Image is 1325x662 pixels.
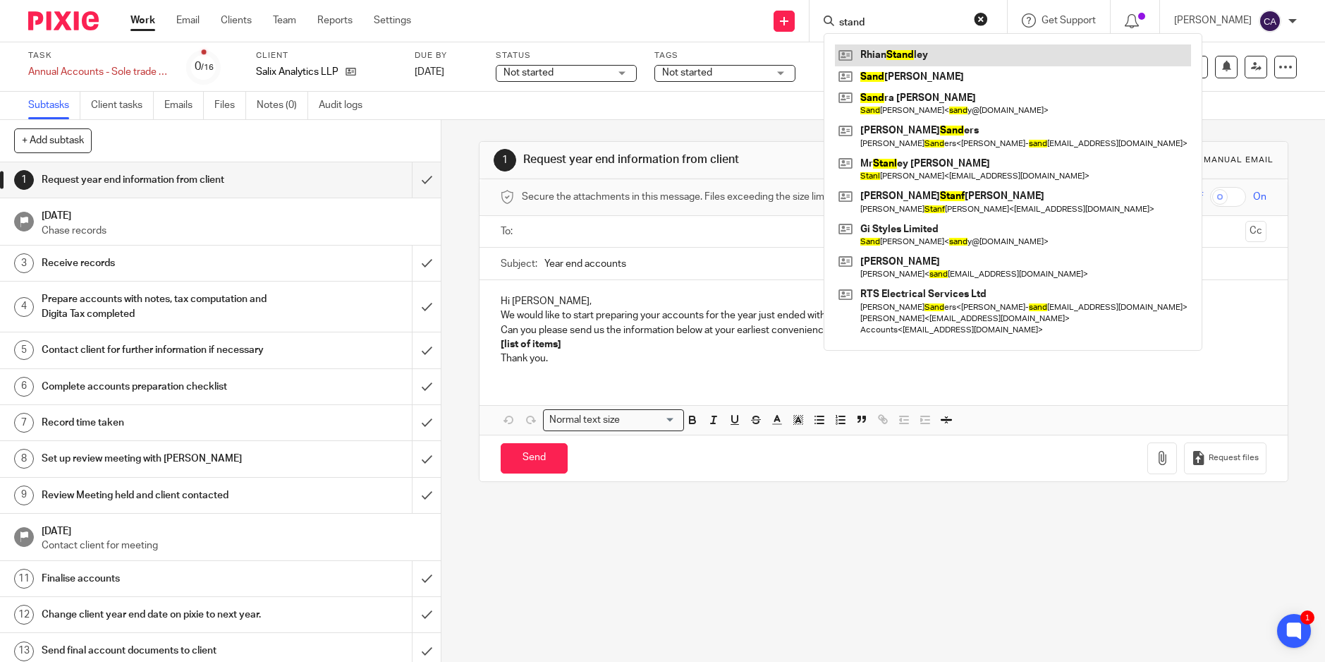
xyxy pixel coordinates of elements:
a: Subtasks [28,92,80,119]
a: Audit logs [319,92,373,119]
span: Secure the attachments in this message. Files exceeding the size limit (10MB) will be secured aut... [522,190,994,204]
span: On [1253,190,1266,204]
div: 13 [14,642,34,661]
h1: Request year end information from client [523,152,913,167]
a: Work [130,13,155,28]
span: Get Support [1042,16,1096,25]
div: 4 [14,297,34,317]
div: 6 [14,377,34,397]
label: Subject: [501,257,537,271]
div: Annual Accounts - Sole trade & Partnership [28,65,169,79]
a: Clients [221,13,252,28]
h1: Change client year end date on pixie to next year. [42,604,279,625]
div: 7 [14,413,34,433]
div: 11 [14,569,34,589]
p: Thank you. [501,351,1266,366]
div: 1 [1300,610,1314,625]
p: Contact client for meeting [42,538,427,553]
img: Pixie [28,11,99,30]
h1: Request year end information from client [42,169,279,191]
p: Salix Analytics LLP [256,65,338,79]
h1: [DATE] [42,205,427,223]
label: Tags [654,50,795,61]
small: /16 [201,64,214,71]
button: Cc [1245,221,1266,242]
h1: Complete accounts preparation checklist [42,376,279,397]
button: Clear [974,12,988,26]
h1: Contact client for further information if necessary [42,339,279,361]
h1: Review Meeting held and client contacted [42,485,279,506]
p: We would like to start preparing your accounts for the year just ended with an aim to submit the ... [501,308,1266,323]
div: 8 [14,449,34,469]
div: Annual Accounts - Sole trade &amp; Partnership [28,65,169,79]
label: Status [496,50,637,61]
label: To: [501,224,516,239]
input: Send [501,443,568,474]
span: Not started [662,68,712,78]
h1: [DATE] [42,521,427,538]
a: Settings [374,13,411,28]
div: Manual email [1204,155,1274,166]
h1: Receive records [42,253,279,274]
label: Client [256,50,397,61]
input: Search for option [624,413,675,428]
span: [DATE] [415,67,444,77]
h1: Finalise accounts [42,568,279,589]
a: Email [176,13,200,28]
strong: [list of items] [501,339,561,349]
h1: Set up review meeting with [PERSON_NAME] [42,448,279,469]
p: Hi [PERSON_NAME], [501,294,1266,308]
h1: Send final account documents to client [42,640,279,661]
div: 3 [14,253,34,273]
img: svg%3E [1259,10,1281,32]
a: Team [273,13,296,28]
div: 1 [14,170,34,190]
span: Request files [1209,452,1259,464]
p: Chase records [42,224,427,238]
button: Request files [1184,443,1266,474]
input: Search [838,17,965,30]
h1: Record time taken [42,412,279,433]
p: Can you please send us the information below at your earliest convenience? [501,323,1266,337]
a: Reports [317,13,353,28]
div: 1 [494,149,516,171]
span: Normal text size [547,413,623,428]
div: 9 [14,486,34,505]
a: Client tasks [91,92,154,119]
button: + Add subtask [14,128,92,152]
a: Emails [164,92,204,119]
a: Notes (0) [257,92,308,119]
div: 0 [195,59,214,75]
span: Switch off [1159,190,1203,204]
div: 5 [14,340,34,360]
div: 12 [14,605,34,625]
a: Files [214,92,246,119]
label: Due by [415,50,478,61]
label: Task [28,50,169,61]
div: Search for option [543,409,684,431]
span: Not started [503,68,554,78]
h1: Prepare accounts with notes, tax computation and Digita Tax completed [42,289,279,325]
p: [PERSON_NAME] [1174,13,1252,28]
